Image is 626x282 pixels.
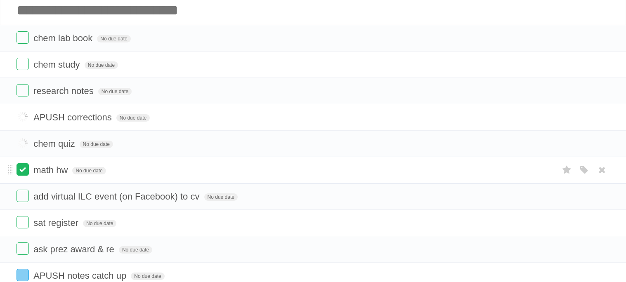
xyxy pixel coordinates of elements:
span: No due date [204,193,238,201]
label: Done [17,31,29,44]
span: No due date [80,141,113,148]
span: research notes [33,86,96,96]
span: chem lab book [33,33,94,43]
span: No due date [97,35,130,42]
label: Done [17,58,29,70]
span: chem study [33,59,82,70]
label: Done [17,216,29,228]
label: Done [17,110,29,123]
label: Done [17,242,29,255]
span: APUSH corrections [33,112,114,122]
span: math hw [33,165,70,175]
span: No due date [72,167,106,174]
span: add virtual ILC event (on Facebook) to cv [33,191,201,202]
label: Done [17,269,29,281]
label: Done [17,163,29,176]
span: chem quiz [33,139,77,149]
span: No due date [85,61,118,69]
span: No due date [119,246,152,254]
span: No due date [131,273,164,280]
span: No due date [116,114,150,122]
label: Done [17,84,29,96]
span: No due date [98,88,132,95]
label: Done [17,137,29,149]
span: No due date [83,220,116,227]
span: APUSH notes catch up [33,270,128,281]
span: ask prez award & re [33,244,116,254]
label: Done [17,190,29,202]
label: Star task [559,163,575,177]
span: sat register [33,218,80,228]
